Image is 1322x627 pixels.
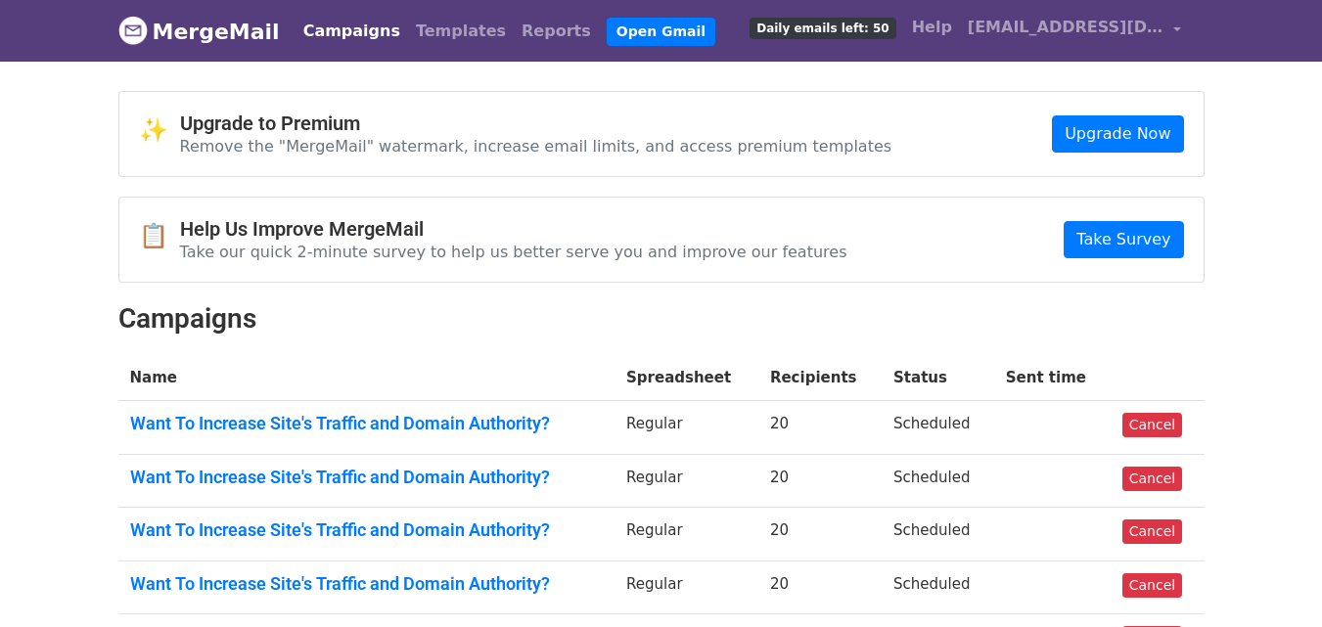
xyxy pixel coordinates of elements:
[960,8,1189,54] a: [EMAIL_ADDRESS][DOMAIN_NAME]
[758,508,882,561] td: 20
[1122,519,1182,544] a: Cancel
[1064,221,1183,258] a: Take Survey
[180,242,847,262] p: Take our quick 2-minute survey to help us better serve you and improve our features
[904,8,960,47] a: Help
[139,222,180,250] span: 📋
[130,467,604,488] a: Want To Increase Site's Traffic and Domain Authority?
[514,12,599,51] a: Reports
[615,508,758,561] td: Regular
[882,454,994,508] td: Scheduled
[882,401,994,455] td: Scheduled
[180,136,892,157] p: Remove the "MergeMail" watermark, increase email limits, and access premium templates
[607,18,715,46] a: Open Gmail
[118,355,615,401] th: Name
[296,12,408,51] a: Campaigns
[882,560,994,614] td: Scheduled
[615,454,758,508] td: Regular
[758,560,882,614] td: 20
[130,519,604,541] a: Want To Increase Site's Traffic and Domain Authority?
[130,573,604,595] a: Want To Increase Site's Traffic and Domain Authority?
[1122,413,1182,437] a: Cancel
[408,12,514,51] a: Templates
[758,355,882,401] th: Recipients
[139,116,180,145] span: ✨
[118,16,148,45] img: MergeMail logo
[758,454,882,508] td: 20
[118,302,1205,336] h2: Campaigns
[615,355,758,401] th: Spreadsheet
[118,11,280,52] a: MergeMail
[742,8,903,47] a: Daily emails left: 50
[994,355,1111,401] th: Sent time
[615,560,758,614] td: Regular
[180,217,847,241] h4: Help Us Improve MergeMail
[882,355,994,401] th: Status
[615,401,758,455] td: Regular
[968,16,1163,39] span: [EMAIL_ADDRESS][DOMAIN_NAME]
[1052,115,1183,153] a: Upgrade Now
[758,401,882,455] td: 20
[1122,573,1182,598] a: Cancel
[750,18,895,39] span: Daily emails left: 50
[882,508,994,561] td: Scheduled
[1122,467,1182,491] a: Cancel
[130,413,604,434] a: Want To Increase Site's Traffic and Domain Authority?
[180,112,892,135] h4: Upgrade to Premium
